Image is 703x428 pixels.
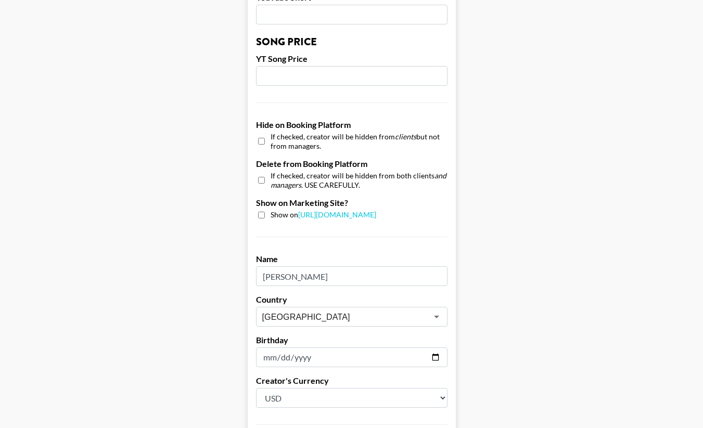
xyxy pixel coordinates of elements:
label: Creator's Currency [256,375,448,386]
label: Hide on Booking Platform [256,120,448,130]
span: Show on [271,210,376,220]
label: Birthday [256,335,448,345]
span: If checked, creator will be hidden from but not from managers. [271,132,448,150]
em: and managers [271,171,446,189]
label: Name [256,254,448,264]
em: clients [395,132,416,141]
label: Country [256,294,448,305]
label: Show on Marketing Site? [256,198,448,208]
button: Open [429,309,444,324]
label: YT Song Price [256,54,448,64]
a: [URL][DOMAIN_NAME] [298,210,376,219]
h3: Song Price [256,37,448,47]
label: Delete from Booking Platform [256,159,448,169]
span: If checked, creator will be hidden from both clients . USE CAREFULLY. [271,171,448,189]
